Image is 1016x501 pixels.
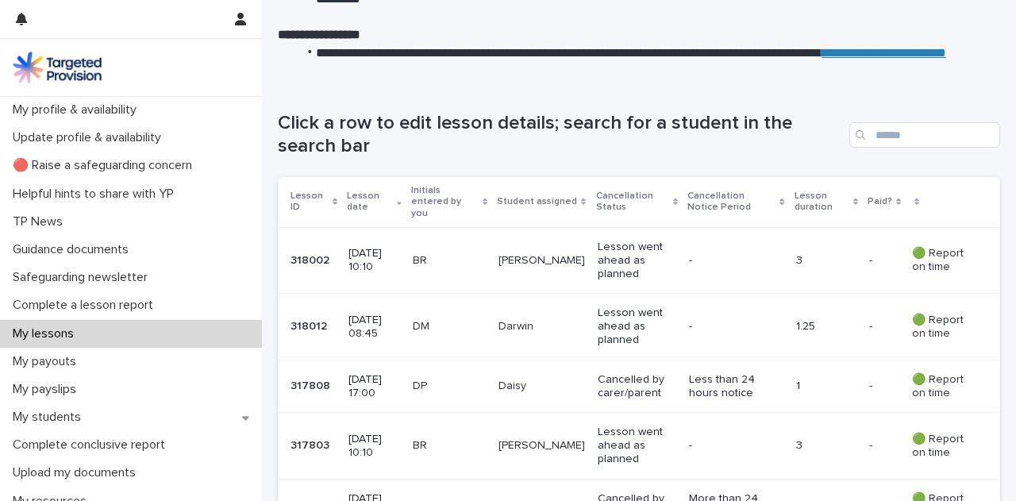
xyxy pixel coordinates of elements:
p: Lesson ID [291,187,329,217]
p: Cancellation Notice Period [687,187,775,217]
p: BR [413,254,486,268]
p: 🟢 Report on time [912,314,975,341]
p: 1.25 [796,320,856,333]
p: Lesson duration [795,187,849,217]
p: 318002 [291,251,333,268]
p: Complete a lesson report [6,298,166,313]
p: Safeguarding newsletter [6,270,160,285]
p: My payouts [6,354,89,369]
p: My payslips [6,382,89,397]
p: 3 [796,254,856,268]
p: - [689,439,777,453]
p: - [689,254,777,268]
p: - [869,436,876,453]
p: 317803 [291,436,333,453]
p: Daisy [498,380,585,393]
p: Cancellation Status [596,187,669,217]
tr: 317808317808 [DATE] 17:00DPDaisyCancelled by carer/parentLess than 24 hours notice1-- 🟢 Report on... [278,360,1000,413]
p: Update profile & availability [6,130,174,145]
p: My lessons [6,326,87,341]
p: DM [413,320,486,333]
p: Complete conclusive report [6,437,178,453]
p: 3 [796,439,856,453]
p: Darwin [498,320,585,333]
p: - [869,251,876,268]
p: 318012 [291,317,330,333]
input: Search [849,122,1000,148]
p: 🟢 Report on time [912,433,975,460]
p: 🟢 Report on time [912,373,975,400]
tr: 318002318002 [DATE] 10:10BR[PERSON_NAME]Lesson went ahead as planned-3-- 🟢 Report on time [278,228,1000,294]
p: [DATE] 08:45 [348,314,400,341]
p: Lesson went ahead as planned [598,241,676,280]
p: Guidance documents [6,242,141,257]
p: Less than 24 hours notice [689,373,777,400]
p: 317808 [291,376,333,393]
img: M5nRWzHhSzIhMunXDL62 [13,52,102,83]
p: - [869,376,876,393]
p: Helpful hints to share with YP [6,187,187,202]
p: [DATE] 10:10 [348,247,400,274]
p: Initials entered by you [411,182,479,222]
p: My profile & availability [6,102,149,118]
p: My students [6,410,94,425]
tr: 318012318012 [DATE] 08:45DMDarwinLesson went ahead as planned-1.25-- 🟢 Report on time [278,294,1000,360]
p: - [689,320,777,333]
p: BR [413,439,486,453]
p: Upload my documents [6,465,148,480]
tr: 317803317803 [DATE] 10:10BR[PERSON_NAME]Lesson went ahead as planned-3-- 🟢 Report on time [278,413,1000,479]
p: Student assigned [497,193,577,210]
p: 🟢 Report on time [912,247,975,274]
p: DP [413,380,486,393]
p: 🔴 Raise a safeguarding concern [6,158,205,173]
p: [PERSON_NAME] [498,254,585,268]
p: 1 [796,380,856,393]
p: [DATE] 17:00 [348,373,400,400]
p: [DATE] 10:10 [348,433,400,460]
h1: Click a row to edit lesson details; search for a student in the search bar [278,112,843,158]
p: - [869,317,876,333]
p: Lesson date [347,187,392,217]
p: TP News [6,214,75,229]
p: [PERSON_NAME] [498,439,585,453]
p: Lesson went ahead as planned [598,426,676,465]
p: Lesson went ahead as planned [598,306,676,346]
p: Cancelled by carer/parent [598,373,676,400]
p: Paid? [868,193,892,210]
